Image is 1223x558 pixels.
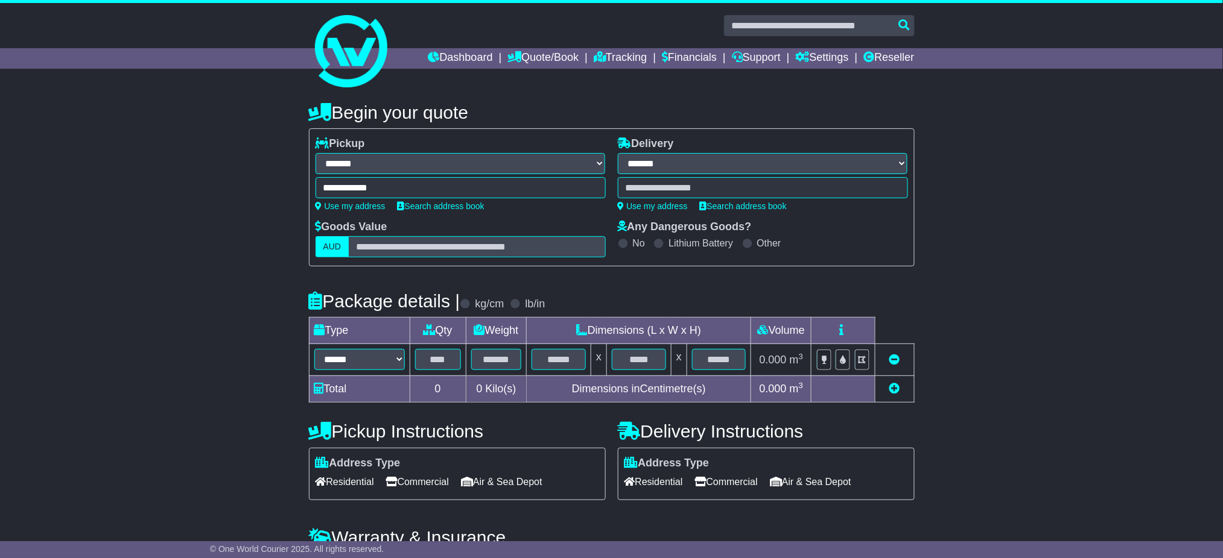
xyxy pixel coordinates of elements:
[591,344,607,375] td: x
[633,237,645,249] label: No
[695,472,758,491] span: Commercial
[751,318,812,344] td: Volume
[671,344,687,375] td: x
[618,137,674,151] label: Delivery
[476,383,482,395] span: 0
[525,298,545,311] label: lb/in
[507,48,579,69] a: Quote/Book
[466,318,527,344] td: Weight
[527,375,751,402] td: Dimensions in Centimetre(s)
[309,421,606,441] h4: Pickup Instructions
[386,472,449,491] span: Commercial
[799,352,804,361] sup: 3
[466,375,527,402] td: Kilo(s)
[316,457,401,470] label: Address Type
[618,421,915,441] h4: Delivery Instructions
[796,48,849,69] a: Settings
[316,137,365,151] label: Pickup
[461,472,542,491] span: Air & Sea Depot
[309,318,410,344] td: Type
[618,221,752,234] label: Any Dangerous Goods?
[527,318,751,344] td: Dimensions (L x W x H)
[700,201,787,211] a: Search address book
[428,48,493,69] a: Dashboard
[732,48,781,69] a: Support
[889,354,900,366] a: Remove this item
[594,48,647,69] a: Tracking
[760,354,787,366] span: 0.000
[770,472,851,491] span: Air & Sea Depot
[316,221,387,234] label: Goods Value
[309,291,460,311] h4: Package details |
[316,236,349,257] label: AUD
[618,201,688,211] a: Use my address
[799,381,804,390] sup: 3
[889,383,900,395] a: Add new item
[316,472,374,491] span: Residential
[624,457,710,470] label: Address Type
[316,201,386,211] a: Use my address
[410,318,466,344] td: Qty
[760,383,787,395] span: 0.000
[210,544,384,554] span: © One World Courier 2025. All rights reserved.
[790,354,804,366] span: m
[624,472,683,491] span: Residential
[863,48,914,69] a: Reseller
[398,201,484,211] a: Search address book
[309,102,915,122] h4: Begin your quote
[410,375,466,402] td: 0
[309,527,915,547] h4: Warranty & Insurance
[475,298,504,311] label: kg/cm
[662,48,717,69] a: Financials
[309,375,410,402] td: Total
[757,237,781,249] label: Other
[790,383,804,395] span: m
[669,237,733,249] label: Lithium Battery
